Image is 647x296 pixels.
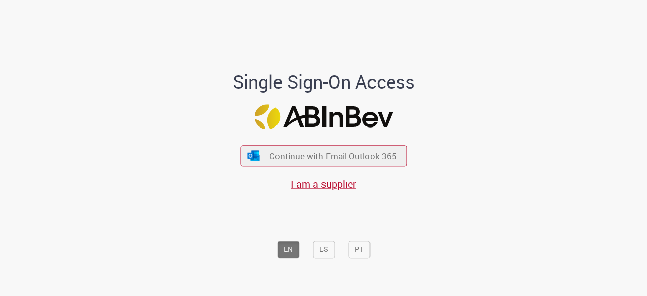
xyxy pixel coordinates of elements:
[183,72,464,93] h1: Single Sign-On Access
[240,146,407,166] button: ícone Azure/Microsoft 360 Continue with Email Outlook 365
[277,241,299,259] button: EN
[269,150,397,162] span: Continue with Email Outlook 365
[313,241,335,259] button: ES
[247,150,261,161] img: ícone Azure/Microsoft 360
[291,177,356,191] a: I am a supplier
[348,241,370,259] button: PT
[254,104,393,129] img: Logo ABInBev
